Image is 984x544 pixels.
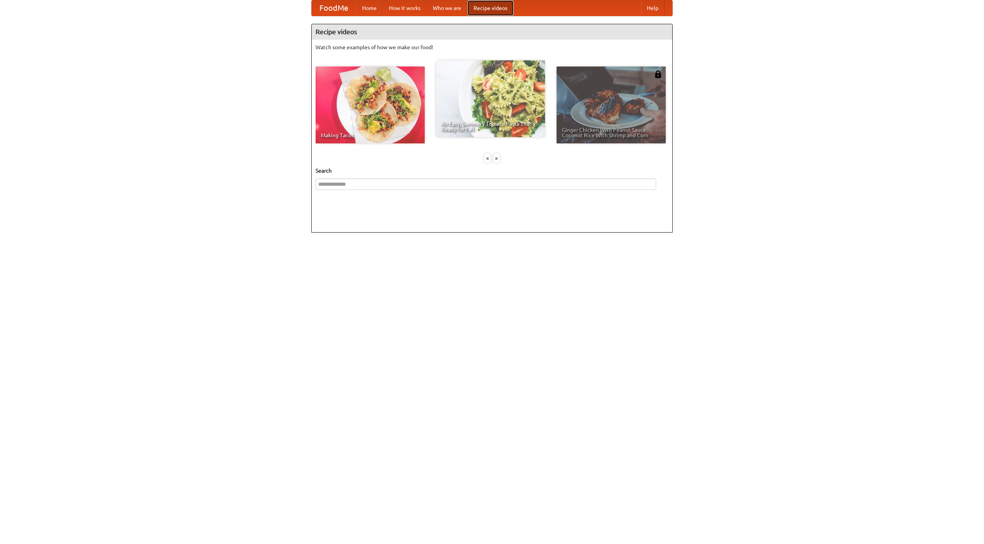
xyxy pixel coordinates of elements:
a: Recipe videos [467,0,514,16]
h5: Search [316,167,668,175]
img: 483408.png [654,70,662,78]
span: An Easy, Summery Tomato Pasta That's Ready for Fall [441,121,540,132]
a: Making Tacos [316,67,425,143]
a: Help [641,0,665,16]
h4: Recipe videos [312,24,672,40]
a: Home [356,0,383,16]
a: How it works [383,0,427,16]
a: Who we are [427,0,467,16]
span: Making Tacos [321,133,419,138]
a: An Easy, Summery Tomato Pasta That's Ready for Fall [436,60,545,137]
div: » [493,153,500,163]
div: « [484,153,491,163]
p: Watch some examples of how we make our food! [316,43,668,51]
a: FoodMe [312,0,356,16]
